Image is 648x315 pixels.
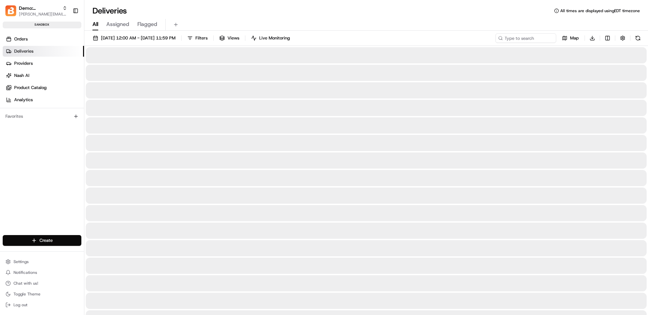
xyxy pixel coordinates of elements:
span: Providers [14,60,33,66]
button: Filters [184,33,211,43]
a: Deliveries [3,46,84,57]
a: Orders [3,34,84,45]
span: Filters [195,35,208,41]
span: Views [227,35,239,41]
button: [PERSON_NAME][EMAIL_ADDRESS][DOMAIN_NAME] [19,11,67,17]
button: Map [559,33,582,43]
button: Views [216,33,242,43]
button: Notifications [3,268,81,277]
button: Create [3,235,81,246]
input: Type to search [495,33,556,43]
span: Chat with us! [13,281,38,286]
button: Live Monitoring [248,33,293,43]
span: Orders [14,36,28,42]
button: Demo: [PERSON_NAME] [19,5,60,11]
button: Demo: MariaDemo: [PERSON_NAME][PERSON_NAME][EMAIL_ADDRESS][DOMAIN_NAME] [3,3,70,19]
button: Toggle Theme [3,289,81,299]
span: Product Catalog [14,85,47,91]
span: All [92,20,98,28]
span: Live Monitoring [259,35,290,41]
a: Providers [3,58,84,69]
span: Create [39,237,53,244]
span: Assigned [106,20,129,28]
button: [DATE] 12:00 AM - [DATE] 11:59 PM [90,33,179,43]
span: Flagged [137,20,157,28]
a: Product Catalog [3,82,84,93]
div: Favorites [3,111,81,122]
span: Toggle Theme [13,291,40,297]
span: [DATE] 12:00 AM - [DATE] 11:59 PM [101,35,175,41]
button: Refresh [633,33,643,43]
span: Notifications [13,270,37,275]
span: All times are displayed using EDT timezone [560,8,640,13]
span: Log out [13,302,27,308]
span: Nash AI [14,73,29,79]
span: Settings [13,259,29,264]
span: Analytics [14,97,33,103]
h1: Deliveries [92,5,127,16]
button: Log out [3,300,81,310]
img: Demo: Maria [5,5,16,16]
a: Analytics [3,94,84,105]
a: Nash AI [3,70,84,81]
span: Deliveries [14,48,33,54]
button: Chat with us! [3,279,81,288]
div: sandbox [3,22,81,28]
span: Map [570,35,579,41]
button: Settings [3,257,81,266]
